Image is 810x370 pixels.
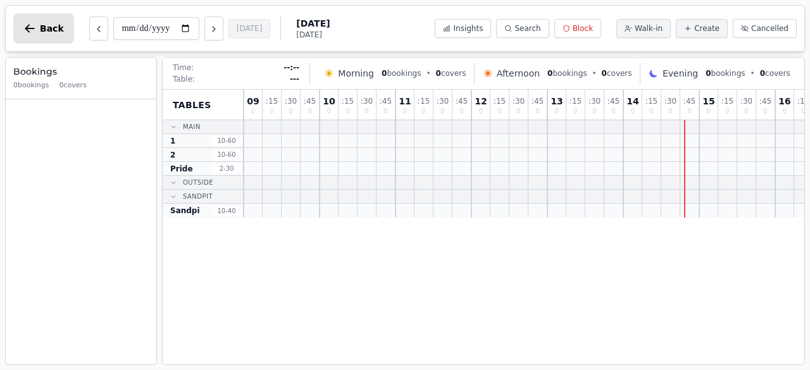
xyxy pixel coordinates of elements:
span: 0 [308,108,311,114]
span: 14 [626,97,639,106]
span: --:-- [283,63,299,73]
span: : 30 [664,97,676,105]
span: 0 [687,108,691,114]
span: 11 [399,97,411,106]
span: Back [40,24,64,33]
span: 0 [459,108,463,114]
span: Main [183,122,201,132]
span: 10 [323,97,335,106]
span: 0 [440,108,444,114]
span: 0 [346,108,349,114]
span: 0 bookings [13,80,49,91]
span: • [426,68,430,78]
span: 2 - 30 [211,164,242,173]
span: : 45 [607,97,620,105]
span: Morning [338,67,374,80]
span: Walk-in [635,23,663,34]
span: 0 [649,108,653,114]
span: 2 [170,150,175,160]
span: 0 [289,108,292,114]
button: Previous day [89,16,108,40]
span: : 30 [285,97,297,105]
span: [DATE] [296,30,330,40]
span: bookings [706,68,745,78]
span: : 15 [342,97,354,105]
span: 15 [702,97,714,106]
span: Outside [183,178,213,187]
span: • [592,68,597,78]
span: 0 [497,108,501,114]
span: 0 [327,108,331,114]
span: • [751,68,755,78]
span: 10 - 40 [211,206,242,216]
span: 0 [744,108,748,114]
span: Search [514,23,540,34]
span: 16 [778,97,790,106]
span: 0 [547,69,552,78]
span: : 30 [740,97,752,105]
span: Tables [173,99,211,111]
span: 0 [421,108,425,114]
span: 0 [270,108,273,114]
span: 0 [611,108,615,114]
span: covers [760,68,790,78]
button: Insights [435,19,491,38]
span: : 45 [380,97,392,105]
span: 10 - 60 [211,150,242,159]
span: 0 [631,108,635,114]
span: : 45 [532,97,544,105]
span: 0 [535,108,539,114]
button: Search [496,19,549,38]
span: 0 [479,108,483,114]
span: : 30 [361,97,373,105]
span: : 45 [759,97,771,105]
button: [DATE] [228,19,271,38]
span: 10 - 60 [211,136,242,145]
span: 0 [706,69,711,78]
span: Evening [663,67,698,80]
span: Sandpi [170,206,200,216]
span: 0 [668,108,672,114]
span: 0 [573,108,577,114]
span: Block [573,23,593,34]
span: : 45 [304,97,316,105]
span: : 30 [437,97,449,105]
span: 0 [801,108,805,114]
button: Walk-in [616,19,671,38]
span: 0 [516,108,520,114]
button: Back [13,13,74,44]
span: 0 [707,108,711,114]
span: 0 [383,108,387,114]
span: 0 [251,108,255,114]
span: 0 [555,108,559,114]
span: 0 [760,69,765,78]
span: : 15 [797,97,809,105]
span: : 45 [456,97,468,105]
span: Pride [170,164,193,174]
span: : 15 [570,97,582,105]
span: Create [694,23,720,34]
span: bookings [547,68,587,78]
span: : 15 [645,97,657,105]
span: 0 [602,69,607,78]
span: 0 [382,69,387,78]
span: Afternoon [497,67,540,80]
span: --- [290,74,299,84]
span: Time: [173,63,194,73]
span: 0 [725,108,729,114]
span: 09 [247,97,259,106]
button: Block [554,19,601,38]
span: : 15 [266,97,278,105]
span: [DATE] [296,17,330,30]
span: 0 [436,69,441,78]
span: 1 [170,136,175,146]
span: Sandpit [183,192,213,201]
span: covers [602,68,632,78]
span: Cancelled [751,23,788,34]
span: 13 [551,97,563,106]
span: 0 [592,108,596,114]
span: covers [436,68,466,78]
span: 0 covers [59,80,87,91]
span: 0 [364,108,368,114]
span: 12 [475,97,487,106]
